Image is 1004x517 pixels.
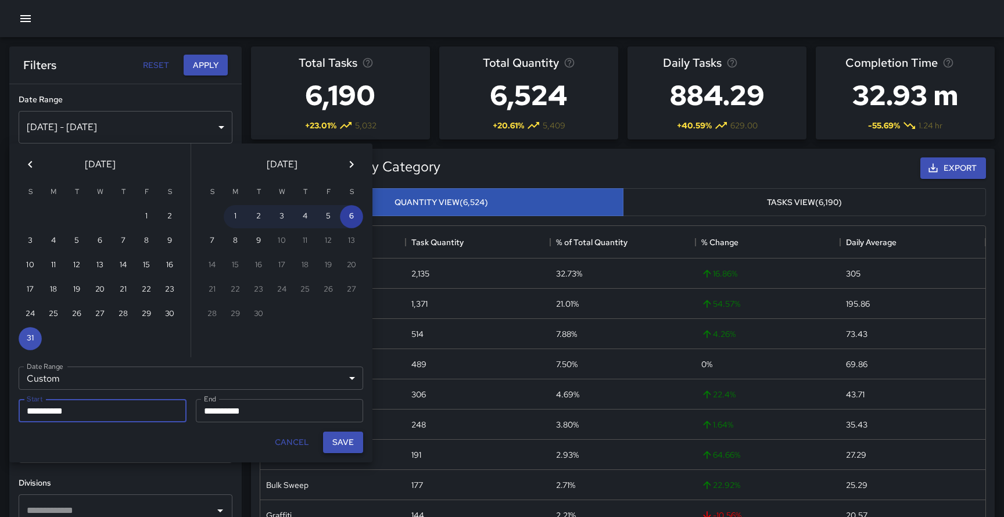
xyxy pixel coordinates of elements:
[267,156,297,173] span: [DATE]
[19,153,42,176] button: Previous month
[19,303,42,326] button: 24
[136,181,157,204] span: Friday
[271,181,292,204] span: Wednesday
[270,205,293,228] button: 3
[42,278,65,301] button: 18
[158,254,181,277] button: 16
[224,229,247,253] button: 8
[158,205,181,228] button: 2
[19,327,42,350] button: 31
[340,153,363,176] button: Next month
[317,205,340,228] button: 5
[19,367,363,390] div: Custom
[158,229,181,253] button: 9
[88,278,112,301] button: 20
[65,229,88,253] button: 5
[112,278,135,301] button: 21
[247,205,270,228] button: 2
[293,205,317,228] button: 4
[340,205,363,228] button: 6
[43,181,64,204] span: Monday
[66,181,87,204] span: Tuesday
[88,254,112,277] button: 13
[295,181,315,204] span: Thursday
[341,181,362,204] span: Saturday
[65,254,88,277] button: 12
[112,229,135,253] button: 7
[65,278,88,301] button: 19
[65,303,88,326] button: 26
[248,181,269,204] span: Tuesday
[135,278,158,301] button: 22
[224,205,247,228] button: 1
[247,229,270,253] button: 9
[20,181,41,204] span: Sunday
[158,278,181,301] button: 23
[158,303,181,326] button: 30
[318,181,339,204] span: Friday
[42,254,65,277] button: 11
[27,361,63,371] label: Date Range
[19,278,42,301] button: 17
[112,254,135,277] button: 14
[88,229,112,253] button: 6
[19,254,42,277] button: 10
[204,394,216,404] label: End
[19,229,42,253] button: 3
[270,432,314,453] button: Cancel
[135,205,158,228] button: 1
[200,229,224,253] button: 7
[88,303,112,326] button: 27
[323,432,363,453] button: Save
[135,303,158,326] button: 29
[89,181,110,204] span: Wednesday
[42,229,65,253] button: 4
[225,181,246,204] span: Monday
[85,156,116,173] span: [DATE]
[135,229,158,253] button: 8
[135,254,158,277] button: 15
[112,303,135,326] button: 28
[159,181,180,204] span: Saturday
[202,181,223,204] span: Sunday
[42,303,65,326] button: 25
[27,394,42,404] label: Start
[113,181,134,204] span: Thursday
